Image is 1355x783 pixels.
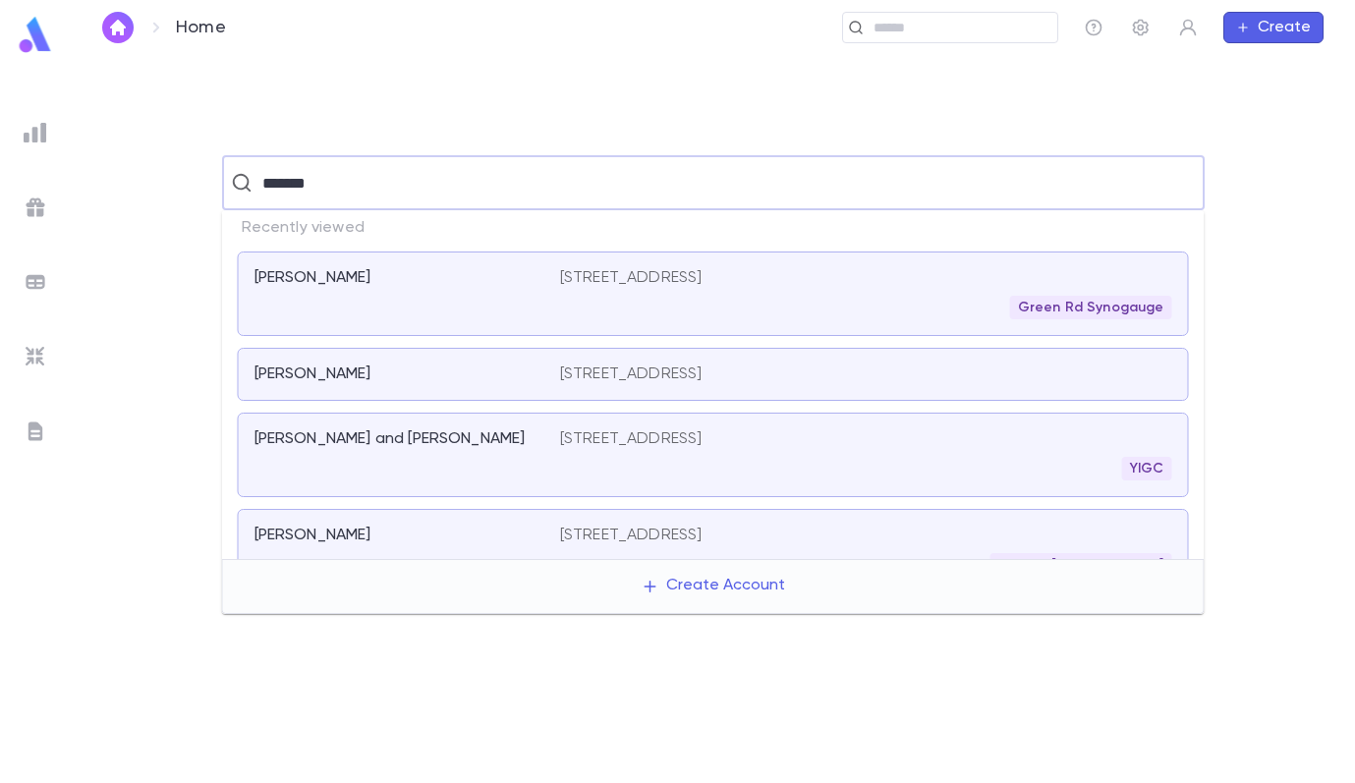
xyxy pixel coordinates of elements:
[24,121,47,144] img: reports_grey.c525e4749d1bce6a11f5fe2a8de1b229.svg
[254,526,371,545] p: [PERSON_NAME]
[16,16,55,54] img: logo
[625,568,801,605] button: Create Account
[24,345,47,368] img: imports_grey.530a8a0e642e233f2baf0ef88e8c9fcb.svg
[254,429,526,449] p: [PERSON_NAME] and [PERSON_NAME]
[254,364,371,384] p: [PERSON_NAME]
[222,210,1205,246] p: Recently viewed
[1223,12,1324,43] button: Create
[560,364,703,384] p: [STREET_ADDRESS]
[1122,461,1172,476] span: YIGC
[560,526,703,545] p: [STREET_ADDRESS]
[24,270,47,294] img: batches_grey.339ca447c9d9533ef1741baa751efc33.svg
[106,20,130,35] img: home_white.a664292cf8c1dea59945f0da9f25487c.svg
[254,268,371,288] p: [PERSON_NAME]
[24,196,47,219] img: campaigns_grey.99e729a5f7ee94e3726e6486bddda8f1.svg
[1010,300,1172,315] span: Green Rd Synogauge
[176,17,226,38] p: Home
[560,429,703,449] p: [STREET_ADDRESS]
[24,419,47,443] img: letters_grey.7941b92b52307dd3b8a917253454ce1c.svg
[560,268,703,288] p: [STREET_ADDRESS]
[989,557,1171,573] span: Zichron [PERSON_NAME]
